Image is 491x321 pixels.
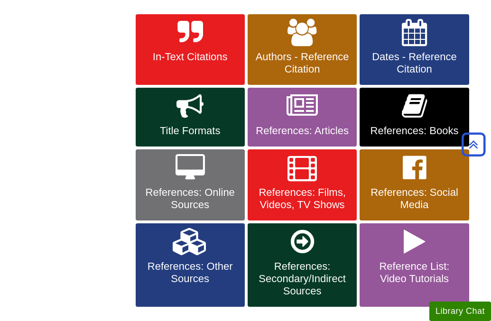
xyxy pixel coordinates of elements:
a: References: Secondary/Indirect Sources [248,223,357,307]
a: References: Books [360,88,469,147]
a: References: Films, Videos, TV Shows [248,149,357,220]
span: References: Secondary/Indirect Sources [255,260,350,297]
span: Title Formats [143,125,238,137]
a: Dates - Reference Citation [360,14,469,85]
a: Title Formats [136,88,245,147]
a: Reference List: Video Tutorials [360,223,469,307]
span: References: Books [367,125,462,137]
span: References: Other Sources [143,260,238,285]
a: References: Online Sources [136,149,245,220]
a: Authors - Reference Citation [248,14,357,85]
span: In-Text Citations [143,51,238,63]
a: References: Articles [248,88,357,147]
span: Dates - Reference Citation [367,51,462,75]
a: In-Text Citations [136,14,245,85]
a: References: Other Sources [136,223,245,307]
a: Back to Top [458,138,489,151]
button: Library Chat [429,302,491,321]
span: References: Online Sources [143,186,238,211]
span: References: Articles [255,125,350,137]
span: Authors - Reference Citation [255,51,350,75]
span: Reference List: Video Tutorials [367,260,462,285]
a: References: Social Media [360,149,469,220]
span: References: Social Media [367,186,462,211]
span: References: Films, Videos, TV Shows [255,186,350,211]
